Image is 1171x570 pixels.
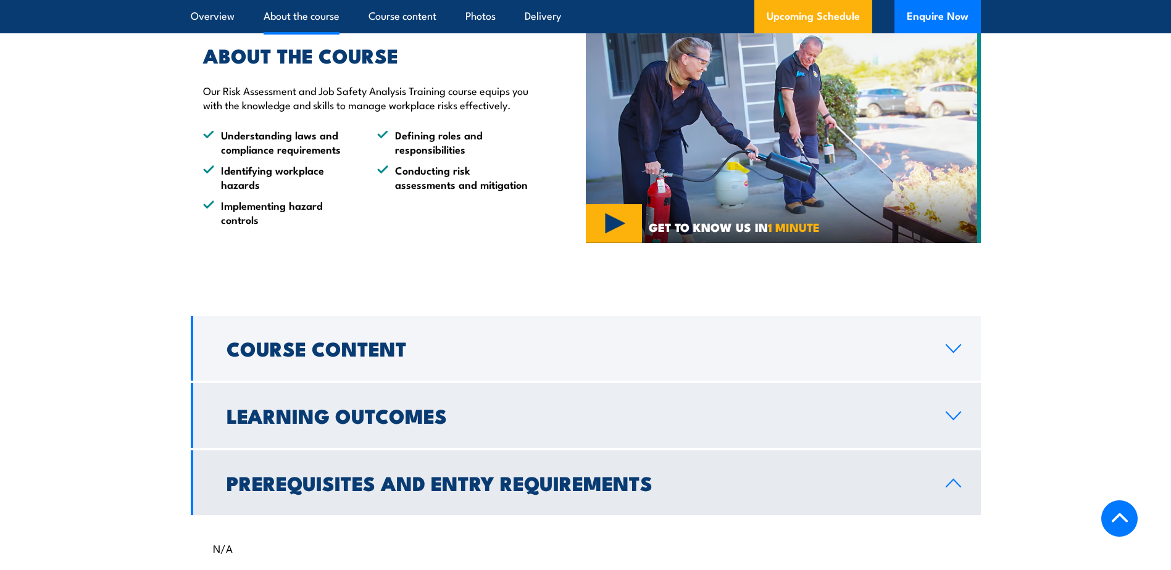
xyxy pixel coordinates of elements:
a: Learning Outcomes [191,383,981,448]
h2: Course Content [227,339,926,357]
h2: Learning Outcomes [227,407,926,424]
li: Defining roles and responsibilities [377,128,529,157]
li: Implementing hazard controls [203,198,355,227]
a: Prerequisites and Entry Requirements [191,450,981,515]
p: N/A [213,542,959,554]
img: Fire Safety Training [586,30,981,243]
li: Identifying workplace hazards [203,163,355,192]
li: Understanding laws and compliance requirements [203,128,355,157]
li: Conducting risk assessments and mitigation [377,163,529,192]
strong: 1 MINUTE [768,218,820,236]
span: GET TO KNOW US IN [649,221,820,233]
h2: Prerequisites and Entry Requirements [227,474,926,491]
h2: ABOUT THE COURSE [203,46,529,64]
p: Our Risk Assessment and Job Safety Analysis Training course equips you with the knowledge and ski... [203,83,529,112]
a: Course Content [191,316,981,381]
